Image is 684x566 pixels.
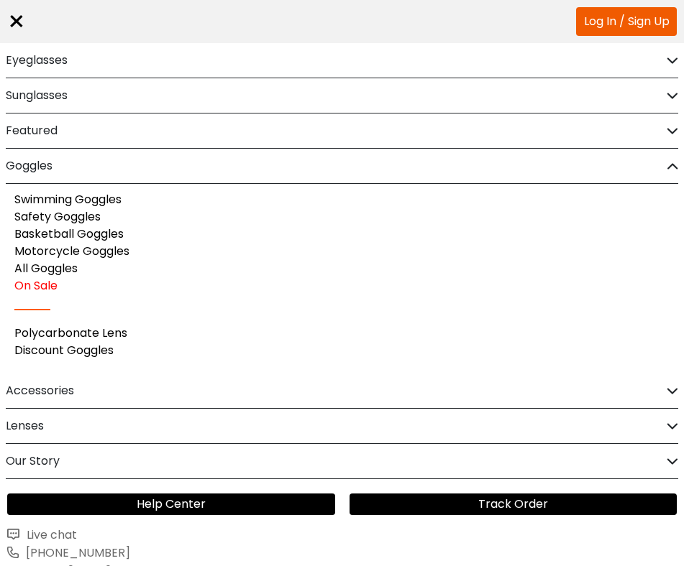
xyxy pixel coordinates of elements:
[22,526,77,543] span: Live chat
[14,342,114,358] a: Discount Goggles
[22,544,130,561] span: [PHONE_NUMBER]
[14,191,122,208] a: Swimming Goggles
[6,43,68,78] h2: Eyeglasses
[6,409,44,443] h2: Lenses
[576,7,677,36] a: Log In / Sign Up
[14,325,127,341] a: Polycarbonate Lens
[14,226,124,242] a: Basketball Goggles
[14,208,101,225] a: Safety Goggles
[14,277,58,294] a: On Sale
[6,374,74,408] h2: Accessories
[14,243,129,259] a: Motorcycle Goggles
[7,544,677,562] a: [PHONE_NUMBER]
[6,113,58,148] h2: Featured
[350,493,678,515] a: Track Order
[6,444,60,478] h2: Our Story
[7,493,335,515] a: Help Center
[6,78,68,113] h2: Sunglasses
[6,149,53,183] h2: Goggles
[14,260,78,277] a: All Goggles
